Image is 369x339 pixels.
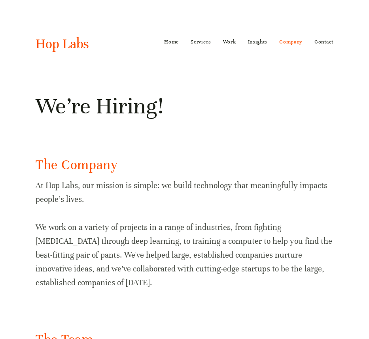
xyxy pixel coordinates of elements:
a: Insights [248,36,268,48]
a: Company [279,36,303,48]
h1: We’re Hiring! [36,92,333,121]
a: Work [223,36,236,48]
p: At Hop Labs, our mission is simple: we build technology that meaningfully impacts people’s lives. [36,179,333,206]
a: Home [164,36,179,48]
h2: The Company [36,156,333,174]
a: Hop Labs [36,36,89,52]
a: Contact [314,36,333,48]
p: We work on a variety of projects in a range of industries, from fighting [MEDICAL_DATA] through d... [36,220,333,290]
a: Services [191,36,211,48]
